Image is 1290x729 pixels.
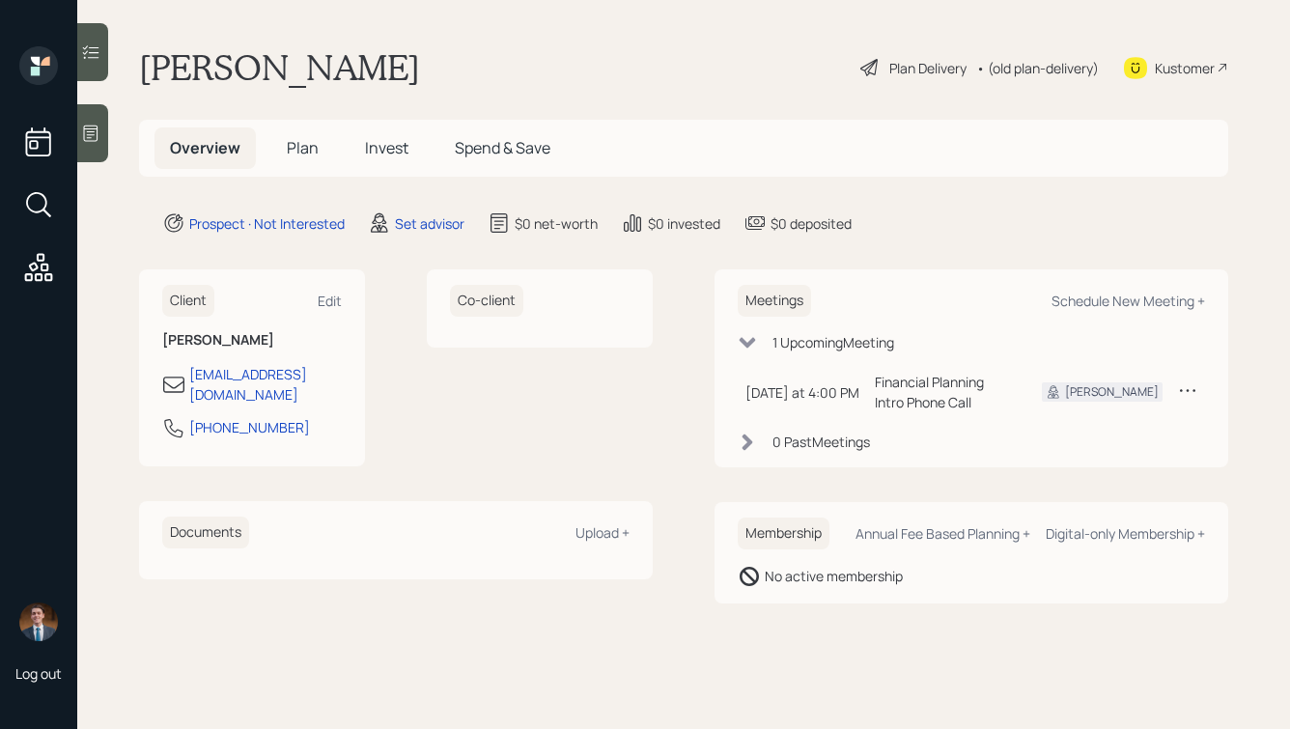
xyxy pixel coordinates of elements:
div: [PHONE_NUMBER] [189,417,310,437]
span: Overview [170,137,240,158]
h6: Client [162,285,214,317]
div: $0 deposited [771,213,852,234]
div: $0 net-worth [515,213,598,234]
img: hunter_neumayer.jpg [19,603,58,641]
div: Edit [318,292,342,310]
div: Financial Planning Intro Phone Call [875,372,1011,412]
div: [EMAIL_ADDRESS][DOMAIN_NAME] [189,364,342,405]
div: [PERSON_NAME] [1065,383,1159,401]
div: No active membership [765,566,903,586]
h1: [PERSON_NAME] [139,46,420,89]
h6: Meetings [738,285,811,317]
div: Prospect · Not Interested [189,213,345,234]
h6: Membership [738,518,829,549]
span: Plan [287,137,319,158]
span: Invest [365,137,408,158]
div: $0 invested [648,213,720,234]
h6: Co-client [450,285,523,317]
div: Upload + [575,523,630,542]
div: Annual Fee Based Planning + [855,524,1030,543]
div: Plan Delivery [889,58,967,78]
div: Set advisor [395,213,464,234]
h6: Documents [162,517,249,548]
div: Digital-only Membership + [1046,524,1205,543]
span: Spend & Save [455,137,550,158]
div: Schedule New Meeting + [1052,292,1205,310]
h6: [PERSON_NAME] [162,332,342,349]
div: Kustomer [1155,58,1215,78]
div: 1 Upcoming Meeting [772,332,894,352]
div: [DATE] at 4:00 PM [745,382,859,403]
div: 0 Past Meeting s [772,432,870,452]
div: • (old plan-delivery) [976,58,1099,78]
div: Log out [15,664,62,683]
